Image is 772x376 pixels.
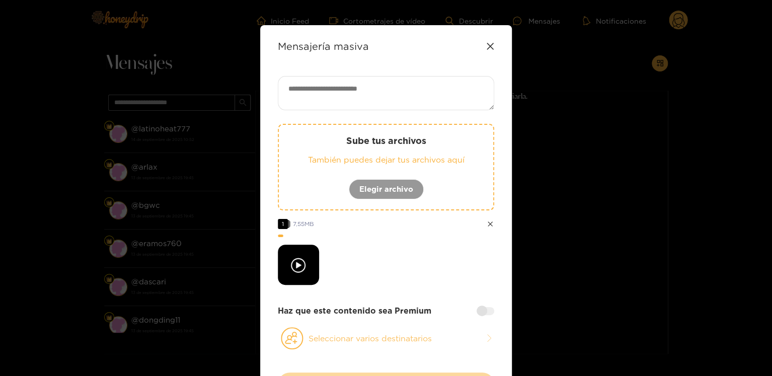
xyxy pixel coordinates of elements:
[346,135,426,145] font: Sube tus archivos
[304,220,314,227] font: MB
[278,306,431,315] font: Haz que este contenido sea Premium
[278,327,494,350] button: Seleccionar varios destinatarios
[278,40,369,51] font: Mensajería masiva
[308,155,465,164] font: También puedes dejar tus archivos aquí
[308,334,432,343] font: Seleccionar varios destinatarios
[349,179,424,199] button: Elegir archivo
[282,220,284,227] font: 1
[293,220,304,227] font: 7,55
